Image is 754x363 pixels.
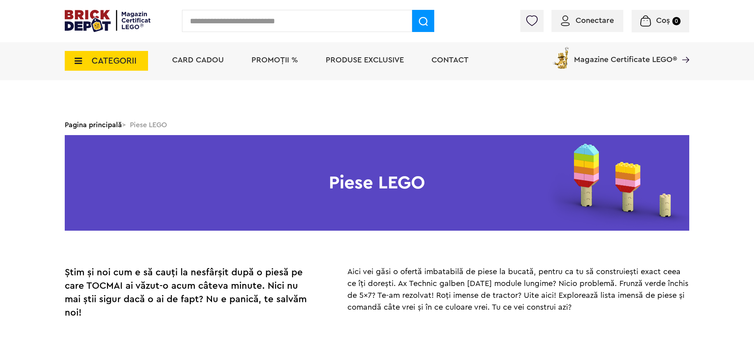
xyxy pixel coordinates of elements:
span: Magazine Certificate LEGO® [574,45,677,64]
a: PROMOȚII % [251,56,298,64]
span: Conectare [576,17,614,24]
a: Pagina principală [65,121,122,128]
a: Produse exclusive [326,56,404,64]
h1: Piese LEGO [65,135,689,231]
a: Magazine Certificate LEGO® [677,45,689,53]
a: Contact [431,56,469,64]
span: Coș [656,17,670,24]
a: Card Cadou [172,56,224,64]
small: 0 [672,17,681,25]
p: Aici vei găsi o ofertă imbatabilă de piese la bucată, pentru ca tu să construiești exact ceea ce ... [347,266,689,313]
div: > Piese LEGO [65,115,689,135]
a: Conectare [561,17,614,24]
span: CATEGORII [92,56,137,65]
div: Știm și noi cum e să cauți la nesfârșit după o piesă pe care TOCMAI ai văzut-o acum câteva minute... [65,266,315,320]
